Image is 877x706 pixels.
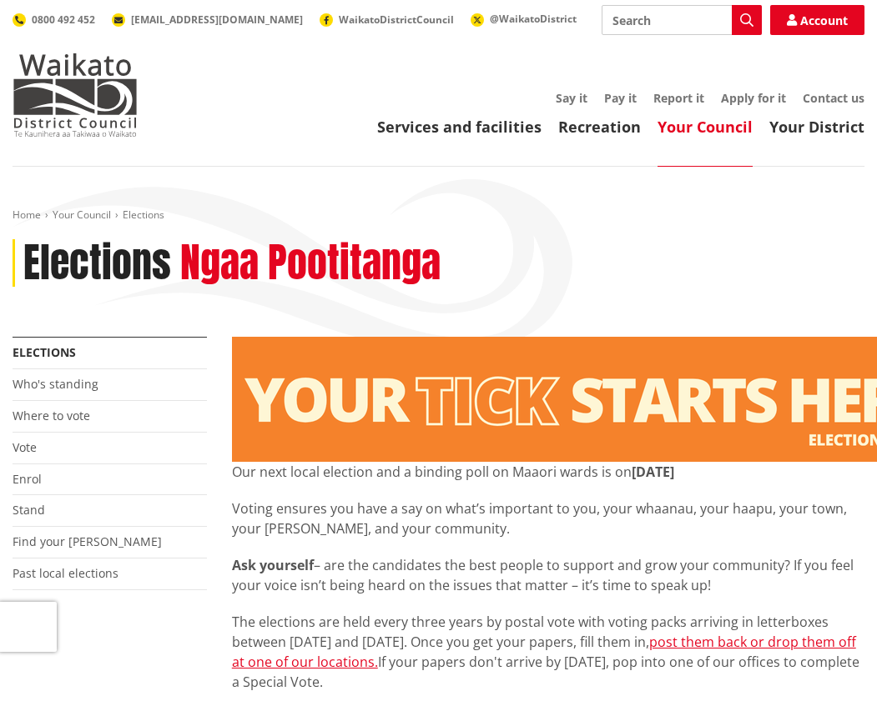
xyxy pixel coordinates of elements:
p: Our next local election and a binding poll on Maaori wards is on [232,462,864,482]
a: Where to vote [13,408,90,423]
p: The elections are held every three years by postal vote with voting packs arriving in letterboxes... [232,612,864,692]
p: – are the candidates the best people to support and grow your community? If you feel your voice i... [232,555,864,595]
a: Account [770,5,864,35]
a: Vote [13,439,37,455]
span: Elections [123,208,164,222]
input: Search input [602,5,762,35]
a: Contact us [803,90,864,106]
strong: [DATE] [632,463,674,481]
span: [EMAIL_ADDRESS][DOMAIN_NAME] [131,13,303,27]
img: Waikato District Council - Te Kaunihera aa Takiwaa o Waikato [13,53,138,137]
a: WaikatoDistrictCouncil [320,13,454,27]
a: Your Council [53,208,111,222]
strong: Ask yourself [232,556,314,574]
a: Report it [653,90,704,106]
a: Pay it [604,90,637,106]
a: Say it [556,90,587,106]
a: Past local elections [13,565,118,581]
a: Who's standing [13,376,98,392]
a: [EMAIL_ADDRESS][DOMAIN_NAME] [112,13,303,27]
a: Find your [PERSON_NAME] [13,533,162,549]
span: 0800 492 452 [32,13,95,27]
a: Stand [13,502,45,518]
h1: Elections [23,239,171,288]
span: WaikatoDistrictCouncil [339,13,454,27]
a: @WaikatoDistrict [471,12,577,26]
nav: breadcrumb [13,208,864,223]
a: 0800 492 452 [13,13,95,27]
a: Services and facilities [377,117,542,137]
a: Apply for it [721,90,786,106]
h2: Ngaa Pootitanga [180,239,441,288]
p: Voting ensures you have a say on what’s important to you, your whaanau, your haapu, your town, yo... [232,498,864,538]
a: Your District [769,117,864,137]
span: @WaikatoDistrict [490,12,577,26]
a: post them back or drop them off at one of our locations. [232,633,856,671]
a: Your Council [658,117,753,137]
a: Elections [13,344,76,360]
a: Enrol [13,471,42,487]
a: Recreation [558,117,641,137]
a: Home [13,208,41,222]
